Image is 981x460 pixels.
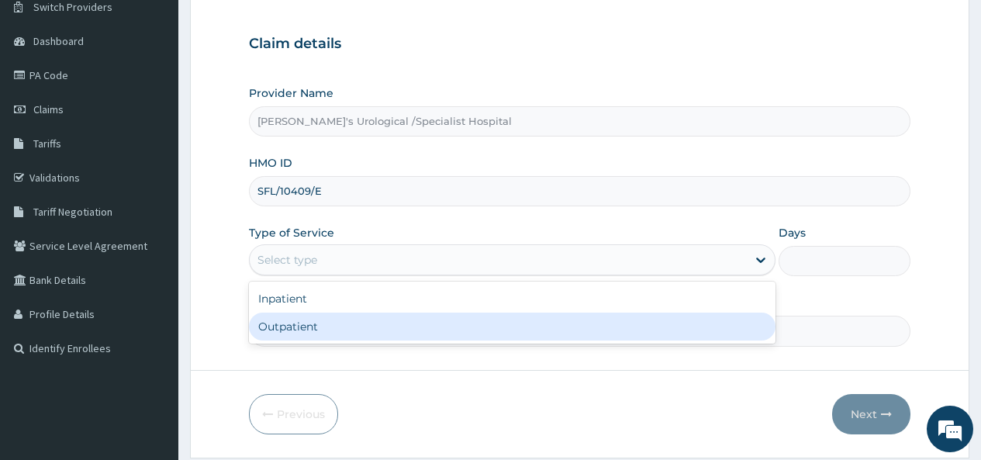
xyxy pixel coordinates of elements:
label: Days [779,225,806,240]
h3: Claim details [249,36,910,53]
span: Tariffs [33,137,61,150]
span: Tariff Negotiation [33,205,112,219]
span: Dashboard [33,34,84,48]
img: d_794563401_company_1708531726252_794563401 [29,78,63,116]
button: Next [832,394,910,434]
span: Claims [33,102,64,116]
textarea: Type your message and hit 'Enter' [8,300,295,355]
div: Outpatient [249,313,775,341]
label: HMO ID [249,155,292,171]
button: Previous [249,394,338,434]
div: Chat with us now [81,87,261,107]
div: Select type [257,252,317,268]
span: We're online! [90,133,214,290]
label: Type of Service [249,225,334,240]
label: Provider Name [249,85,333,101]
div: Minimize live chat window [254,8,292,45]
div: Inpatient [249,285,775,313]
input: Enter HMO ID [249,176,910,206]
